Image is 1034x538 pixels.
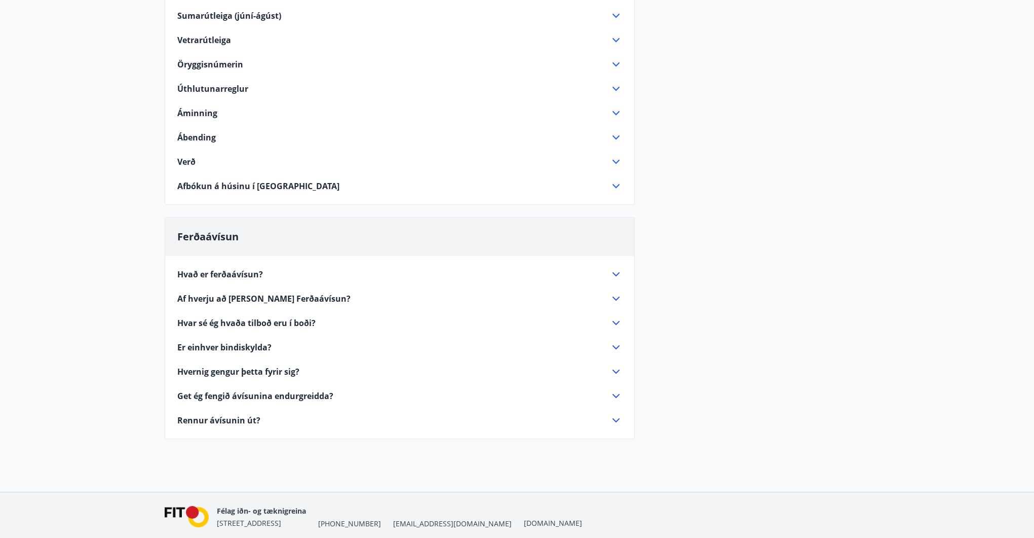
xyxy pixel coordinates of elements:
div: Áminning [177,107,622,119]
span: Vetrarútleiga [177,34,231,46]
div: Er einhver bindiskylda? [177,341,622,353]
div: Vetrarútleiga [177,34,622,46]
span: Öryggisnúmerin [177,59,243,70]
span: Áminning [177,107,217,119]
div: Öryggisnúmerin [177,58,622,70]
span: [PHONE_NUMBER] [318,519,381,529]
div: Afbókun á húsinu í [GEOGRAPHIC_DATA] [177,180,622,192]
img: FPQVkF9lTnNbbaRSFyT17YYeljoOGk5m51IhT0bO.png [165,506,209,528]
div: Sumarútleiga (júní-ágúst) [177,10,622,22]
span: Félag iðn- og tæknigreina [217,506,306,516]
div: Rennur ávísunin út? [177,414,622,426]
span: Ferðaávísun [177,230,239,243]
span: [EMAIL_ADDRESS][DOMAIN_NAME] [393,519,512,529]
span: Er einhver bindiskylda? [177,342,272,353]
span: Hvar sé ég hvaða tilboð eru í boði? [177,317,316,329]
div: Get ég fengið ávísunina endurgreidda? [177,390,622,402]
span: Get ég fengið ávísunina endurgreidda? [177,390,333,402]
span: Hvað er ferðaávísun? [177,269,263,280]
span: Rennur ávísunin út? [177,415,260,426]
div: Hvernig gengur þetta fyrir sig? [177,366,622,378]
div: Hvað er ferðaávísun? [177,268,622,280]
div: Ábending [177,131,622,144]
span: Af hverju að [PERSON_NAME] Ferðaávísun? [177,293,351,304]
span: Afbókun á húsinu í [GEOGRAPHIC_DATA] [177,181,339,192]
div: Af hverju að [PERSON_NAME] Ferðaávísun? [177,293,622,305]
a: [DOMAIN_NAME] [524,518,582,528]
div: Úthlutunarreglur [177,83,622,95]
span: Hvernig gengur þetta fyrir sig? [177,366,299,377]
span: Sumarútleiga (júní-ágúst) [177,10,281,21]
span: Úthlutunarreglur [177,83,248,94]
span: [STREET_ADDRESS] [217,518,281,528]
span: Verð [177,156,196,167]
div: Hvar sé ég hvaða tilboð eru í boði? [177,317,622,329]
span: Ábending [177,132,216,143]
div: Verð [177,156,622,168]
